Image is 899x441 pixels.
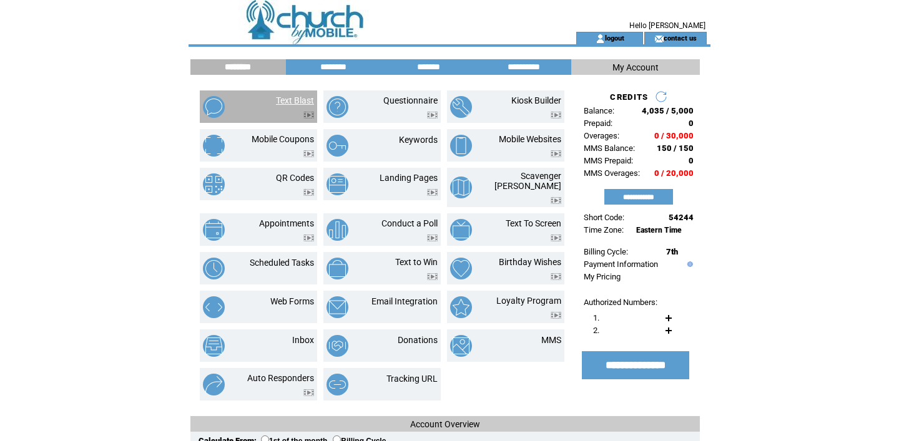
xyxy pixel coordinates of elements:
img: questionnaire.png [327,96,348,118]
a: Web Forms [270,296,314,306]
a: Appointments [259,218,314,228]
img: contact_us_icon.gif [654,34,664,44]
span: 1. [593,313,599,322]
span: MMS Balance: [584,143,635,153]
img: donations.png [327,335,348,357]
img: qr-codes.png [203,173,225,195]
span: Prepaid: [584,119,612,128]
a: Text Blast [276,95,314,105]
a: Keywords [399,135,438,145]
a: Scavenger [PERSON_NAME] [494,171,561,191]
span: Eastern Time [636,226,682,235]
a: QR Codes [276,173,314,183]
span: 150 / 150 [657,143,694,153]
img: scavenger-hunt.png [450,177,472,198]
a: Mobile Websites [499,134,561,144]
a: Kiosk Builder [511,95,561,105]
img: mobile-websites.png [450,135,472,157]
img: video.png [551,312,561,319]
span: 0 [689,156,694,165]
img: birthday-wishes.png [450,258,472,279]
img: video.png [303,150,314,157]
img: mobile-coupons.png [203,135,225,157]
span: 2. [593,326,599,335]
a: Landing Pages [380,173,438,183]
a: Email Integration [371,296,438,306]
span: MMS Overages: [584,168,640,178]
img: video.png [427,189,438,196]
span: 0 / 20,000 [654,168,694,178]
a: Tracking URL [386,374,438,384]
img: text-to-win.png [327,258,348,279]
span: Authorized Numbers: [584,298,657,307]
a: Inbox [292,335,314,345]
img: email-integration.png [327,296,348,318]
img: video.png [551,197,561,204]
img: landing-pages.png [327,173,348,195]
a: Donations [398,335,438,345]
img: loyalty-program.png [450,296,472,318]
img: keywords.png [327,135,348,157]
img: video.png [427,112,438,119]
img: video.png [551,273,561,280]
img: video.png [303,112,314,119]
a: Auto Responders [247,373,314,383]
a: Conduct a Poll [381,218,438,228]
img: conduct-a-poll.png [327,219,348,241]
span: Time Zone: [584,225,624,235]
span: Balance: [584,106,614,115]
span: Hello [PERSON_NAME] [629,21,705,30]
img: inbox.png [203,335,225,357]
a: Birthday Wishes [499,257,561,267]
img: video.png [427,235,438,241]
a: contact us [664,34,697,42]
img: video.png [303,189,314,196]
img: text-blast.png [203,96,225,118]
span: MMS Prepaid: [584,156,633,165]
span: 4,035 / 5,000 [642,106,694,115]
img: scheduled-tasks.png [203,258,225,279]
span: Billing Cycle: [584,247,628,256]
a: MMS [541,335,561,345]
img: video.png [303,235,314,241]
a: My Pricing [584,272,621,281]
a: Scheduled Tasks [250,258,314,268]
a: Questionnaire [383,95,438,105]
img: text-to-screen.png [450,219,472,241]
span: Short Code: [584,213,624,222]
img: kiosk-builder.png [450,96,472,118]
a: Payment Information [584,259,658,269]
img: help.gif [684,261,693,267]
img: video.png [551,112,561,119]
span: Overages: [584,131,619,140]
span: CREDITS [610,92,648,102]
img: video.png [427,273,438,280]
span: 0 [689,119,694,128]
span: 54244 [669,213,694,222]
img: video.png [303,389,314,396]
span: Account Overview [410,419,480,429]
img: tracking-url.png [327,374,348,395]
a: Mobile Coupons [252,134,314,144]
img: web-forms.png [203,296,225,318]
a: Loyalty Program [496,296,561,306]
span: My Account [612,62,659,72]
img: appointments.png [203,219,225,241]
img: auto-responders.png [203,374,225,395]
span: 0 / 30,000 [654,131,694,140]
img: account_icon.gif [596,34,605,44]
a: Text to Win [395,257,438,267]
a: logout [605,34,624,42]
img: mms.png [450,335,472,357]
span: 7th [666,247,678,256]
img: video.png [551,150,561,157]
img: video.png [551,235,561,241]
a: Text To Screen [506,218,561,228]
